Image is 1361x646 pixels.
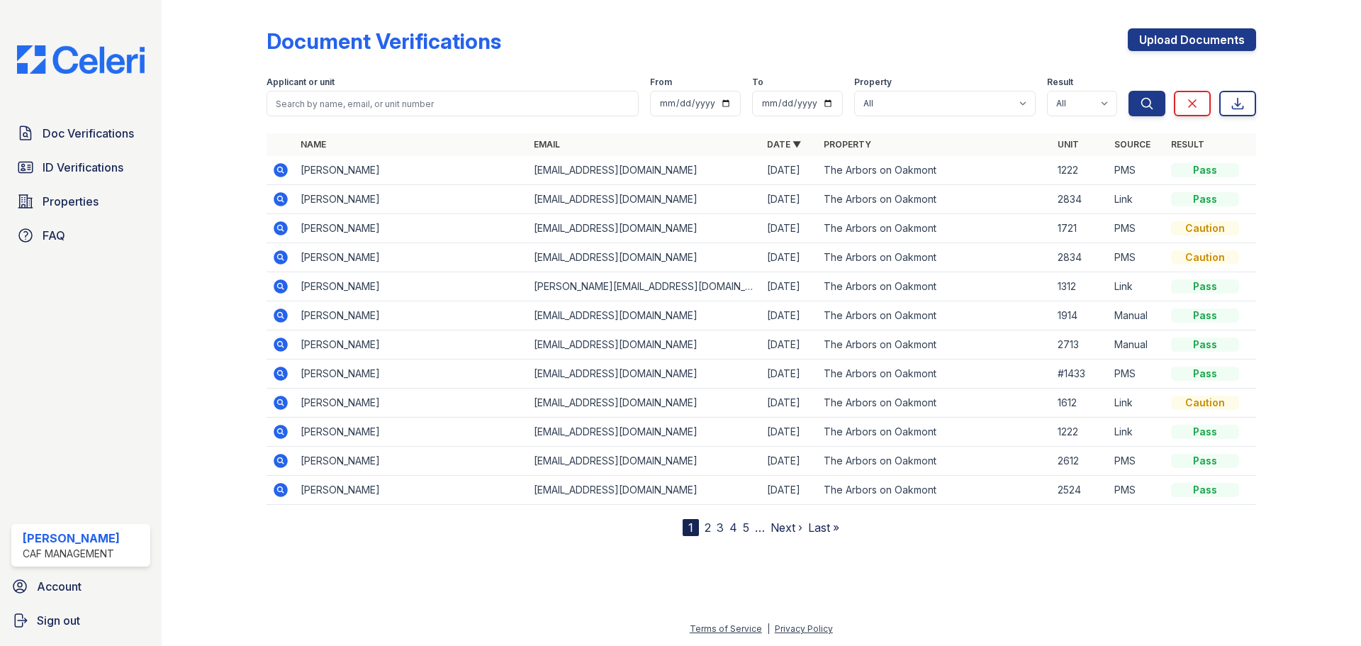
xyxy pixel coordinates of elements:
span: Sign out [37,612,80,629]
a: Next › [771,520,802,535]
td: 2834 [1052,243,1109,272]
td: [PERSON_NAME][EMAIL_ADDRESS][DOMAIN_NAME] [528,272,761,301]
td: PMS [1109,243,1165,272]
td: Manual [1109,301,1165,330]
label: To [752,77,763,88]
td: 1914 [1052,301,1109,330]
td: [DATE] [761,156,818,185]
td: [EMAIL_ADDRESS][DOMAIN_NAME] [528,389,761,418]
div: Pass [1171,367,1239,381]
td: [PERSON_NAME] [295,156,528,185]
td: [EMAIL_ADDRESS][DOMAIN_NAME] [528,360,761,389]
td: [EMAIL_ADDRESS][DOMAIN_NAME] [528,476,761,505]
td: PMS [1109,214,1165,243]
a: 5 [743,520,749,535]
div: Document Verifications [267,28,501,54]
td: Link [1109,272,1165,301]
td: [EMAIL_ADDRESS][DOMAIN_NAME] [528,243,761,272]
td: The Arbors on Oakmont [818,301,1051,330]
a: Unit [1058,139,1079,150]
td: PMS [1109,447,1165,476]
div: Pass [1171,454,1239,468]
div: Caution [1171,396,1239,410]
td: The Arbors on Oakmont [818,418,1051,447]
a: ID Verifications [11,153,150,182]
td: #1433 [1052,360,1109,389]
div: Pass [1171,279,1239,294]
td: The Arbors on Oakmont [818,185,1051,214]
td: 2834 [1052,185,1109,214]
a: 3 [717,520,724,535]
td: The Arbors on Oakmont [818,476,1051,505]
a: Date ▼ [767,139,801,150]
td: PMS [1109,360,1165,389]
a: Result [1171,139,1204,150]
td: [PERSON_NAME] [295,272,528,301]
td: [DATE] [761,389,818,418]
a: Upload Documents [1128,28,1256,51]
span: Doc Verifications [43,125,134,142]
td: [PERSON_NAME] [295,301,528,330]
td: [PERSON_NAME] [295,447,528,476]
label: Property [854,77,892,88]
td: 2524 [1052,476,1109,505]
a: Name [301,139,326,150]
td: The Arbors on Oakmont [818,360,1051,389]
a: Sign out [6,606,156,635]
td: [PERSON_NAME] [295,418,528,447]
div: Caution [1171,221,1239,235]
div: Pass [1171,338,1239,352]
td: [DATE] [761,243,818,272]
label: Result [1047,77,1073,88]
div: [PERSON_NAME] [23,530,120,547]
a: Last » [808,520,839,535]
input: Search by name, email, or unit number [267,91,639,116]
td: [EMAIL_ADDRESS][DOMAIN_NAME] [528,156,761,185]
div: 1 [683,519,699,536]
img: CE_Logo_Blue-a8612792a0a2168367f1c8372b55b34899dd931a85d93a1a3d3e32e68fde9ad4.png [6,45,156,74]
td: [PERSON_NAME] [295,389,528,418]
td: Link [1109,418,1165,447]
a: 4 [729,520,737,535]
div: Pass [1171,483,1239,497]
td: 1612 [1052,389,1109,418]
div: Pass [1171,163,1239,177]
td: [EMAIL_ADDRESS][DOMAIN_NAME] [528,185,761,214]
label: Applicant or unit [267,77,335,88]
td: [EMAIL_ADDRESS][DOMAIN_NAME] [528,301,761,330]
div: Pass [1171,425,1239,439]
a: Properties [11,187,150,216]
span: ID Verifications [43,159,123,176]
td: Link [1109,389,1165,418]
td: 1222 [1052,156,1109,185]
span: FAQ [43,227,65,244]
td: The Arbors on Oakmont [818,330,1051,360]
td: The Arbors on Oakmont [818,272,1051,301]
a: Terms of Service [690,623,762,634]
td: The Arbors on Oakmont [818,214,1051,243]
div: | [767,623,770,634]
td: [DATE] [761,330,818,360]
span: Properties [43,193,99,210]
td: [DATE] [761,214,818,243]
td: [EMAIL_ADDRESS][DOMAIN_NAME] [528,214,761,243]
td: [DATE] [761,418,818,447]
td: [DATE] [761,447,818,476]
td: [PERSON_NAME] [295,330,528,360]
td: 2612 [1052,447,1109,476]
td: [PERSON_NAME] [295,185,528,214]
td: The Arbors on Oakmont [818,389,1051,418]
td: PMS [1109,156,1165,185]
td: [DATE] [761,476,818,505]
div: Pass [1171,308,1239,323]
td: The Arbors on Oakmont [818,447,1051,476]
td: [DATE] [761,272,818,301]
a: Doc Verifications [11,119,150,147]
td: [PERSON_NAME] [295,476,528,505]
div: CAF Management [23,547,120,561]
td: [PERSON_NAME] [295,214,528,243]
span: Account [37,578,82,595]
td: 1222 [1052,418,1109,447]
td: Manual [1109,330,1165,360]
